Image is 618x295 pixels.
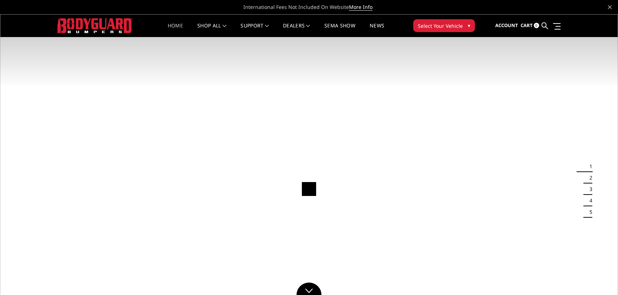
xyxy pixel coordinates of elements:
[585,172,592,183] button: 2 of 5
[585,206,592,218] button: 5 of 5
[418,22,463,30] span: Select Your Vehicle
[534,23,539,28] span: 0
[413,19,475,32] button: Select Your Vehicle
[370,23,384,37] a: News
[521,22,533,29] span: Cart
[297,283,321,295] a: Click to Down
[57,18,132,33] img: BODYGUARD BUMPERS
[324,23,355,37] a: SEMA Show
[468,22,470,29] span: ▾
[521,16,539,35] a: Cart 0
[240,23,269,37] a: Support
[197,23,226,37] a: shop all
[349,4,373,11] a: More Info
[168,23,183,37] a: Home
[283,23,310,37] a: Dealers
[585,195,592,206] button: 4 of 5
[495,22,518,29] span: Account
[495,16,518,35] a: Account
[585,183,592,195] button: 3 of 5
[585,161,592,172] button: 1 of 5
